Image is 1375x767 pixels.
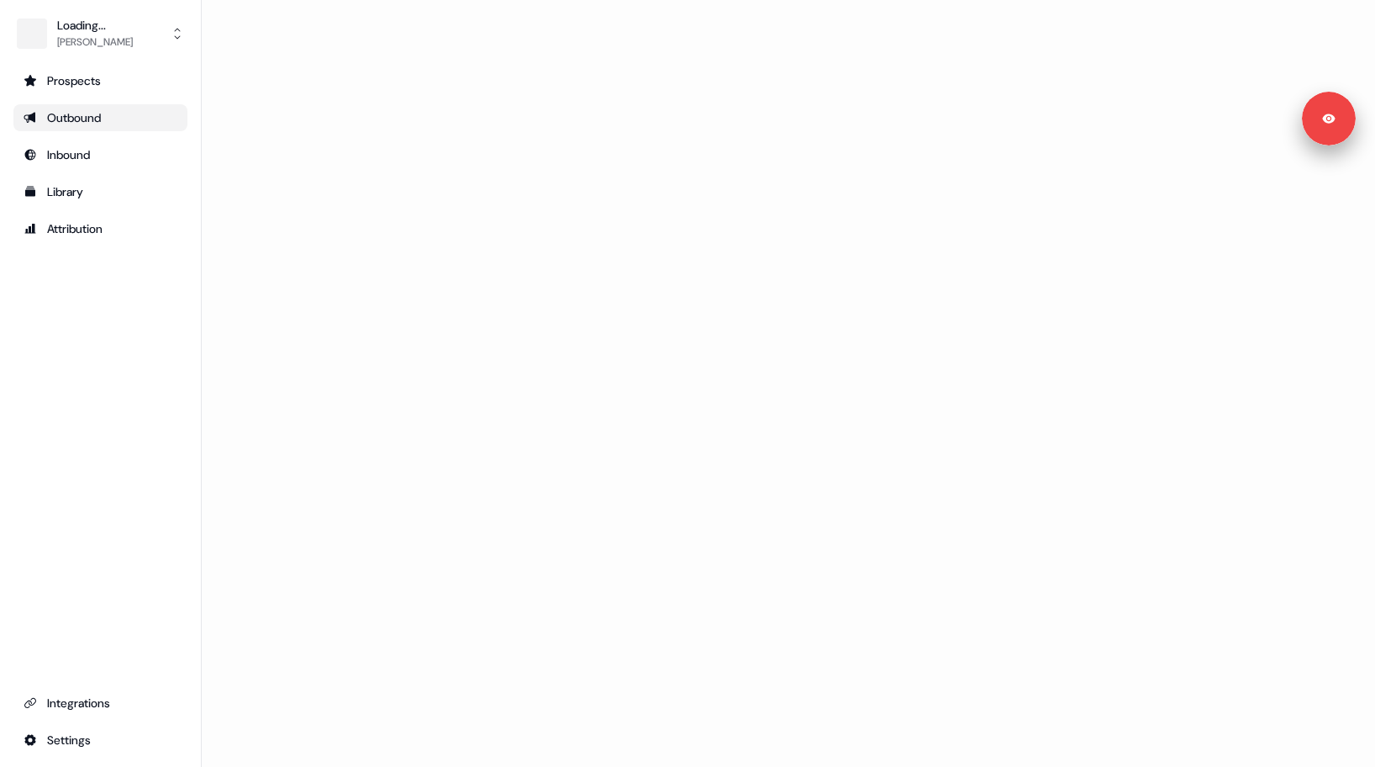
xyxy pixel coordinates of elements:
[24,109,177,126] div: Outbound
[13,178,187,205] a: Go to templates
[13,104,187,131] a: Go to outbound experience
[24,183,177,200] div: Library
[13,13,187,54] button: Loading...[PERSON_NAME]
[13,215,187,242] a: Go to attribution
[24,146,177,163] div: Inbound
[57,34,133,50] div: [PERSON_NAME]
[13,690,187,717] a: Go to integrations
[24,695,177,711] div: Integrations
[24,220,177,237] div: Attribution
[57,17,133,34] div: Loading...
[24,72,177,89] div: Prospects
[13,141,187,168] a: Go to Inbound
[13,727,187,754] a: Go to integrations
[24,732,177,748] div: Settings
[13,67,187,94] a: Go to prospects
